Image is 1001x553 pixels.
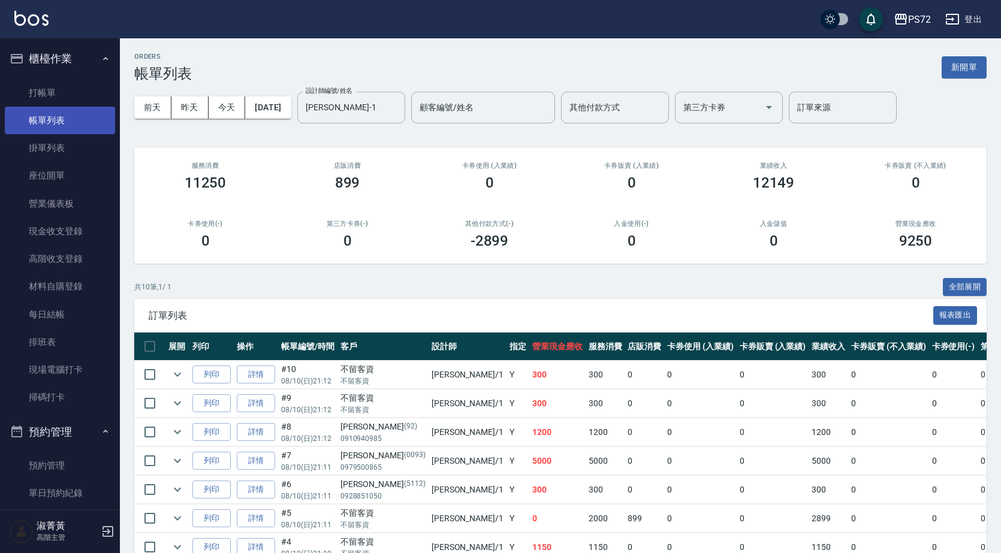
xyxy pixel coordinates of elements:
td: #9 [278,389,337,418]
td: Y [506,389,529,418]
td: 0 [529,504,586,533]
h3: 0 [628,232,636,249]
td: #6 [278,476,337,504]
p: 不留客資 [340,519,426,530]
button: 列印 [192,394,231,413]
div: [PERSON_NAME] [340,421,426,433]
td: 1200 [529,418,586,446]
button: [DATE] [245,96,291,119]
th: 指定 [506,333,529,361]
th: 卡券販賣 (入業績) [737,333,809,361]
td: 0 [664,361,737,389]
td: #5 [278,504,337,533]
td: 0 [737,389,809,418]
p: 不留客資 [340,376,426,386]
td: 0 [664,476,737,504]
p: 高階主管 [37,532,98,543]
button: expand row [168,481,186,498]
h5: 淑菁黃 [37,520,98,532]
img: Logo [14,11,49,26]
button: expand row [168,394,186,412]
button: 今天 [209,96,246,119]
td: 2899 [809,504,848,533]
td: 0 [625,447,664,475]
td: 0 [929,504,978,533]
th: 店販消費 [625,333,664,361]
td: #10 [278,361,337,389]
td: 1200 [809,418,848,446]
h3: 899 [335,174,360,191]
h3: 0 [628,174,636,191]
button: 列印 [192,365,231,384]
td: 300 [809,361,848,389]
td: 300 [529,389,586,418]
div: 不留客資 [340,536,426,548]
td: 0 [625,361,664,389]
td: 300 [809,476,848,504]
th: 服務消費 [586,333,625,361]
th: 客戶 [337,333,429,361]
td: 899 [625,504,664,533]
div: [PERSON_NAME] [340,478,426,491]
h3: 帳單列表 [134,65,192,82]
td: 300 [586,389,625,418]
td: 0 [737,361,809,389]
td: [PERSON_NAME] /1 [429,504,506,533]
h3: 服務消費 [149,162,262,170]
td: 5000 [586,447,625,475]
div: PS72 [908,12,931,27]
a: 掛單列表 [5,134,115,162]
td: 5000 [809,447,848,475]
p: (92) [404,421,417,433]
a: 報表匯出 [933,309,978,321]
h2: 店販消費 [291,162,404,170]
button: Open [759,98,779,117]
td: 0 [848,504,928,533]
td: 0 [737,418,809,446]
a: 詳情 [237,423,275,442]
p: (0093) [404,449,426,462]
td: 0 [737,476,809,504]
a: 座位開單 [5,162,115,189]
td: #7 [278,447,337,475]
td: 0 [664,418,737,446]
td: [PERSON_NAME] /1 [429,447,506,475]
th: 卡券使用 (入業績) [664,333,737,361]
td: Y [506,447,529,475]
td: 300 [809,389,848,418]
h3: 9250 [899,232,933,249]
p: 08/10 (日) 21:11 [281,491,334,501]
span: 訂單列表 [149,310,933,322]
td: 300 [529,361,586,389]
td: 0 [848,476,928,504]
h3: 0 [486,174,494,191]
td: 0 [625,476,664,504]
h2: 業績收入 [717,162,830,170]
td: Y [506,476,529,504]
a: 材料自購登錄 [5,273,115,300]
h2: 營業現金應收 [859,220,972,228]
td: #8 [278,418,337,446]
a: 高階收支登錄 [5,245,115,273]
td: [PERSON_NAME] /1 [429,476,506,504]
td: 5000 [529,447,586,475]
a: 帳單列表 [5,107,115,134]
p: 共 10 筆, 1 / 1 [134,282,171,292]
td: Y [506,361,529,389]
td: [PERSON_NAME] /1 [429,418,506,446]
div: [PERSON_NAME] [340,449,426,462]
h2: 第三方卡券(-) [291,220,404,228]
th: 設計師 [429,333,506,361]
p: 08/10 (日) 21:12 [281,404,334,415]
button: 櫃檯作業 [5,43,115,74]
a: 詳情 [237,394,275,413]
button: 全部展開 [943,278,987,297]
button: expand row [168,452,186,470]
th: 列印 [189,333,234,361]
td: 300 [586,361,625,389]
td: 0 [929,361,978,389]
a: 掃碼打卡 [5,383,115,411]
button: 前天 [134,96,171,119]
th: 營業現金應收 [529,333,586,361]
td: 0 [848,389,928,418]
